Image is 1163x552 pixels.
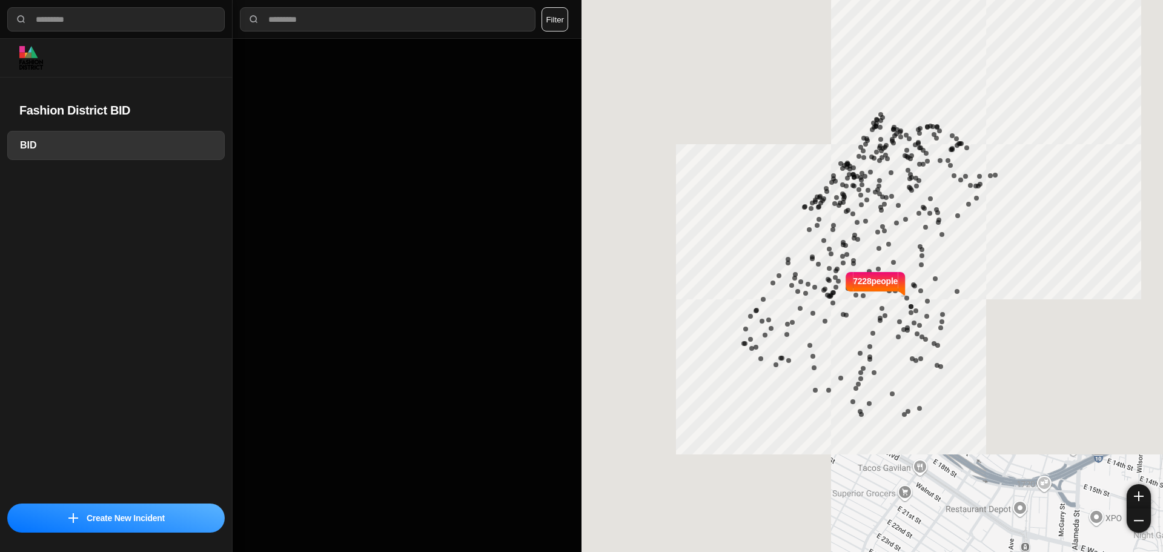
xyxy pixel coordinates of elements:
h2: Fashion District BID [19,102,213,119]
img: icon [68,513,78,523]
img: notch [844,270,853,297]
img: zoom-out [1134,516,1144,525]
p: 7228 people [853,275,898,302]
button: iconCreate New Incident [7,504,225,533]
img: zoom-in [1134,491,1144,501]
button: zoom-out [1127,508,1151,533]
img: search [15,13,27,25]
img: search [248,13,260,25]
h3: BID [20,138,212,153]
button: zoom-in [1127,484,1151,508]
a: BID [7,131,225,160]
p: Create New Incident [87,512,165,524]
button: Filter [542,7,568,32]
img: notch [898,270,907,297]
img: logo [19,46,43,70]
